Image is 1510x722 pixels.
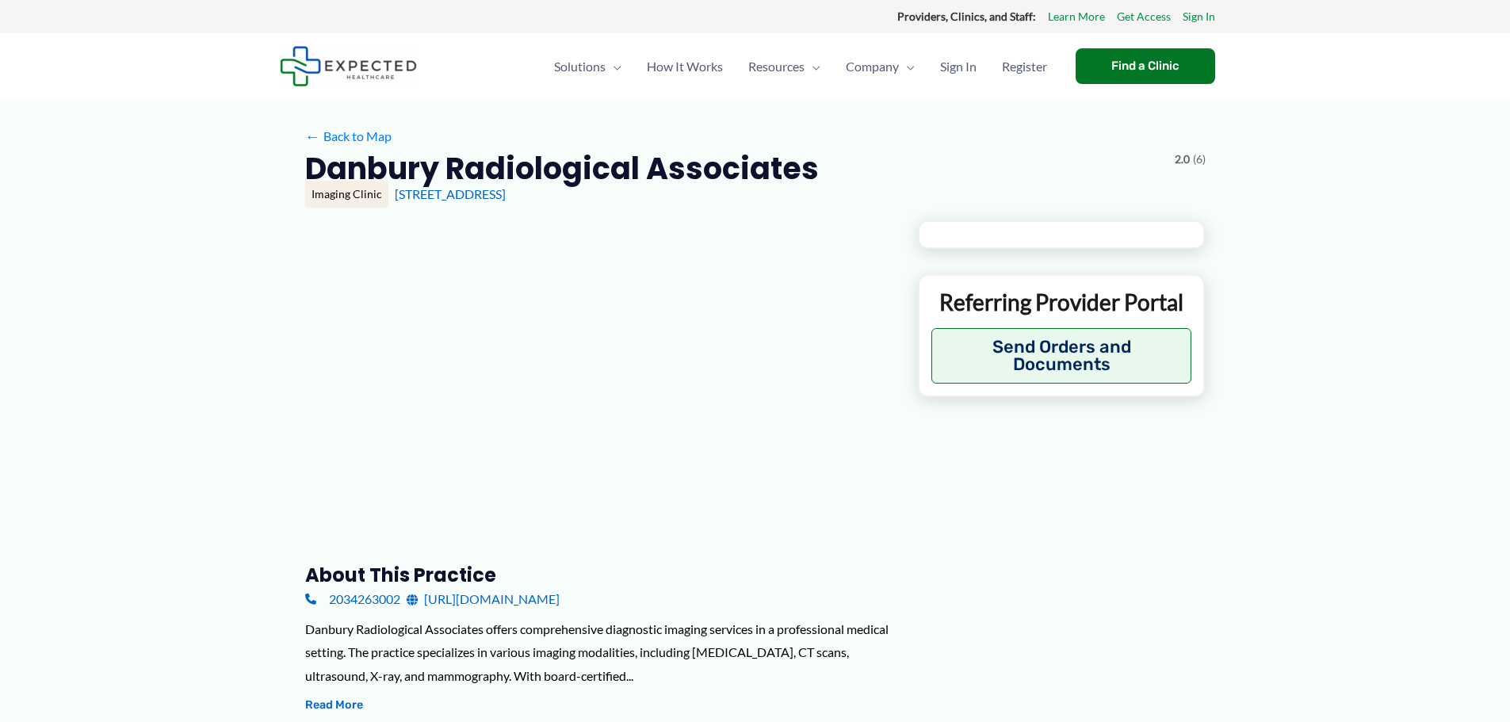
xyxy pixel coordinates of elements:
[541,39,634,94] a: SolutionsMenu Toggle
[305,149,819,188] h2: Danbury Radiological Associates
[805,39,820,94] span: Menu Toggle
[305,617,893,688] div: Danbury Radiological Associates offers comprehensive diagnostic imaging services in a professiona...
[280,46,417,86] img: Expected Healthcare Logo - side, dark font, small
[833,39,927,94] a: CompanyMenu Toggle
[647,39,723,94] span: How It Works
[1193,149,1206,170] span: (6)
[846,39,899,94] span: Company
[736,39,833,94] a: ResourcesMenu Toggle
[305,587,400,611] a: 2034263002
[989,39,1060,94] a: Register
[305,696,363,715] button: Read More
[931,328,1192,384] button: Send Orders and Documents
[305,563,893,587] h3: About this practice
[899,39,915,94] span: Menu Toggle
[395,186,506,201] a: [STREET_ADDRESS]
[1076,48,1215,84] a: Find a Clinic
[927,39,989,94] a: Sign In
[1183,6,1215,27] a: Sign In
[305,181,388,208] div: Imaging Clinic
[541,39,1060,94] nav: Primary Site Navigation
[1175,149,1190,170] span: 2.0
[897,10,1036,23] strong: Providers, Clinics, and Staff:
[1048,6,1105,27] a: Learn More
[1002,39,1047,94] span: Register
[931,288,1192,316] p: Referring Provider Portal
[606,39,621,94] span: Menu Toggle
[1117,6,1171,27] a: Get Access
[940,39,977,94] span: Sign In
[748,39,805,94] span: Resources
[634,39,736,94] a: How It Works
[554,39,606,94] span: Solutions
[305,124,392,148] a: ←Back to Map
[407,587,560,611] a: [URL][DOMAIN_NAME]
[305,128,320,143] span: ←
